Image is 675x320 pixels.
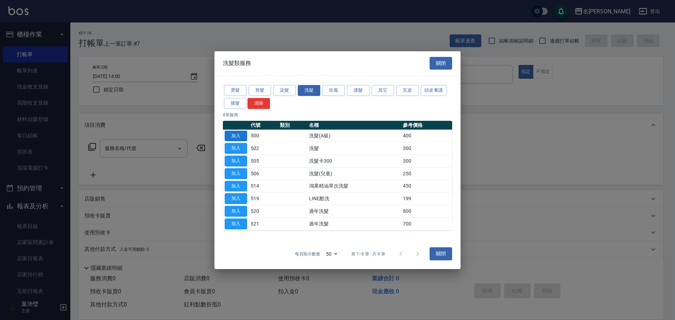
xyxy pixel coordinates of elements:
[225,143,247,154] button: 加入
[307,205,401,217] td: 過年洗髮
[249,130,278,142] td: 500
[249,180,278,192] td: 514
[307,120,401,130] th: 名稱
[224,98,246,109] button: 接髮
[249,142,278,155] td: 502
[295,251,320,257] p: 每頁顯示數量
[322,85,345,96] button: 吹風
[307,180,401,192] td: 鴻果精油單次洗髮
[430,57,452,70] button: 關閉
[249,192,278,205] td: 519
[278,120,307,130] th: 類別
[225,206,247,217] button: 加入
[247,98,270,109] button: 清除
[249,85,271,96] button: 剪髮
[401,217,452,230] td: 700
[401,205,452,217] td: 800
[298,85,320,96] button: 洗髮
[372,85,394,96] button: 其它
[273,85,296,96] button: 染髮
[401,130,452,142] td: 400
[225,168,247,179] button: 加入
[323,244,340,263] div: 50
[249,167,278,180] td: 506
[307,217,401,230] td: 過年洗髮
[249,155,278,167] td: 505
[401,180,452,192] td: 450
[249,217,278,230] td: 521
[225,181,247,191] button: 加入
[223,111,452,118] p: 8 筆服務
[249,205,278,217] td: 520
[225,218,247,229] button: 加入
[401,155,452,167] td: 300
[307,130,401,142] td: 洗髮(A級)
[396,85,419,96] button: 瓦皮
[401,192,452,205] td: 199
[307,142,401,155] td: 洗髮
[401,142,452,155] td: 300
[225,193,247,204] button: 加入
[430,247,452,260] button: 關閉
[347,85,369,96] button: 護髮
[307,192,401,205] td: LINE酷洗
[249,120,278,130] th: 代號
[401,120,452,130] th: 參考價格
[421,85,447,96] button: 頭皮養護
[351,251,385,257] p: 第 1–8 筆 共 8 筆
[224,85,246,96] button: 燙髮
[401,167,452,180] td: 250
[307,155,401,167] td: 洗髮卡300
[225,130,247,141] button: 加入
[225,156,247,166] button: 加入
[307,167,401,180] td: 洗髮(兒童)
[223,60,251,67] span: 洗髮類服務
